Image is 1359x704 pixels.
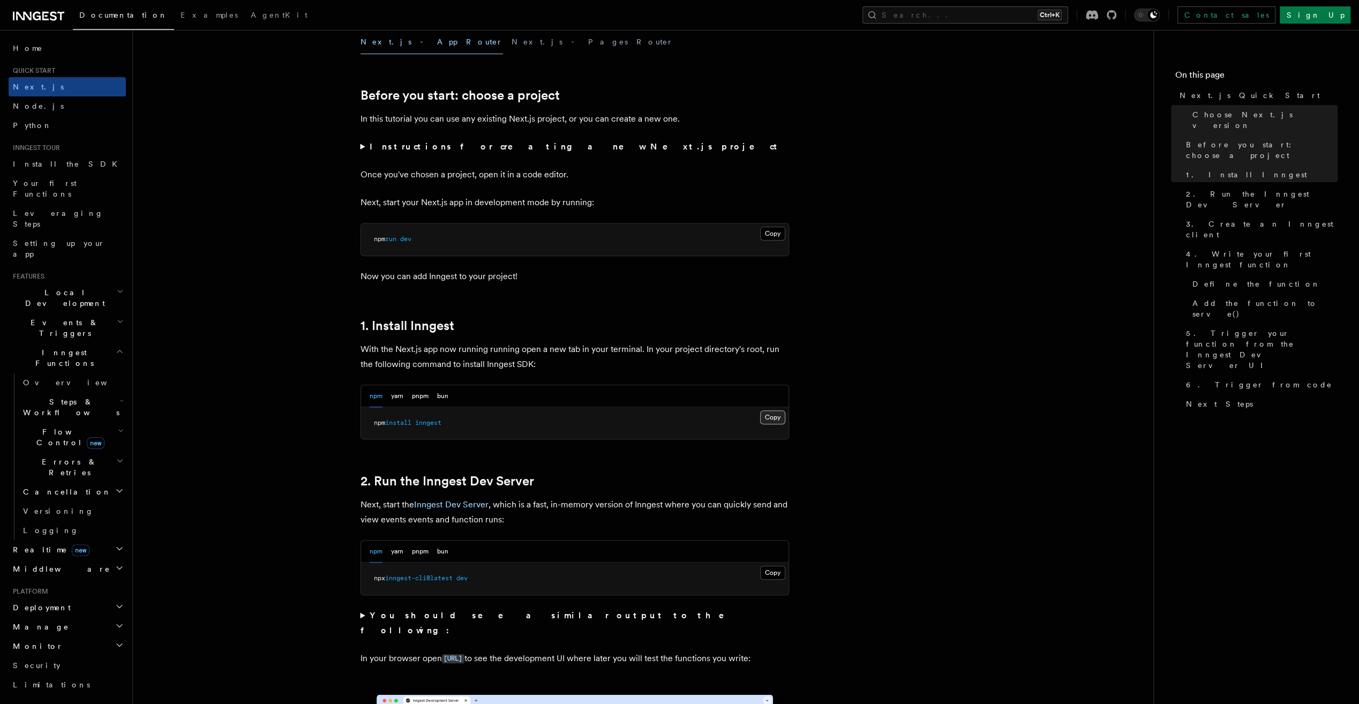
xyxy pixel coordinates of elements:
a: Choose Next.js version [1188,105,1338,135]
span: new [72,544,89,556]
span: 6. Trigger from code [1186,379,1332,390]
a: AgentKit [244,3,314,29]
button: Local Development [9,283,126,313]
button: Manage [9,617,126,636]
strong: You should see a similar output to the following: [361,610,739,635]
a: Contact sales [1177,6,1275,24]
p: Next, start the , which is a fast, in-memory version of Inngest where you can quickly send and vi... [361,497,789,527]
a: Next.js [9,77,126,96]
span: Limitations [13,680,90,689]
span: Steps & Workflows [19,396,119,418]
span: Python [13,121,52,130]
button: pnpm [412,385,429,407]
a: Security [9,656,126,675]
code: [URL] [442,654,464,663]
a: Overview [19,373,126,392]
a: Python [9,116,126,135]
a: [URL] [442,653,464,663]
kbd: Ctrl+K [1038,10,1062,20]
button: Copy [760,566,785,580]
button: Deployment [9,598,126,617]
span: Logging [23,526,79,535]
span: run [385,235,396,243]
span: Manage [9,621,69,632]
button: Toggle dark mode [1134,9,1160,21]
a: 3. Create an Inngest client [1182,214,1338,244]
span: 4. Write your first Inngest function [1186,249,1338,270]
span: Features [9,272,44,281]
a: Versioning [19,501,126,521]
span: Home [13,43,43,54]
button: Flow Controlnew [19,422,126,452]
summary: Instructions for creating a new Next.js project [361,139,789,154]
span: npx [374,574,385,582]
button: Search...Ctrl+K [862,6,1068,24]
span: Errors & Retries [19,456,116,478]
span: Next.js [13,83,64,91]
span: Inngest Functions [9,347,116,369]
h4: On this page [1175,69,1338,86]
button: yarn [391,541,403,563]
span: npm [374,419,385,426]
span: dev [456,574,468,582]
button: npm [370,385,382,407]
span: Middleware [9,564,110,574]
a: Before you start: choose a project [1182,135,1338,165]
button: Middleware [9,559,126,579]
span: Your first Functions [13,179,77,198]
span: npm [374,235,385,243]
button: Steps & Workflows [19,392,126,422]
a: Add the function to serve() [1188,294,1338,324]
span: Local Development [9,287,117,309]
p: Next, start your Next.js app in development mode by running: [361,195,789,210]
span: 2. Run the Inngest Dev Server [1186,189,1338,210]
span: 3. Create an Inngest client [1186,219,1338,240]
p: Once you've chosen a project, open it in a code editor. [361,167,789,182]
button: Monitor [9,636,126,656]
span: Add the function to serve() [1192,298,1338,319]
button: Events & Triggers [9,313,126,343]
span: Realtime [9,544,89,555]
span: Node.js [13,102,64,110]
button: Next.js - Pages Router [512,30,673,54]
a: Install the SDK [9,154,126,174]
p: In this tutorial you can use any existing Next.js project, or you can create a new one. [361,111,789,126]
span: Setting up your app [13,239,105,258]
button: Realtimenew [9,540,126,559]
a: Setting up your app [9,234,126,264]
a: Home [9,39,126,58]
span: Next Steps [1186,399,1253,409]
a: 4. Write your first Inngest function [1182,244,1338,274]
a: Leveraging Steps [9,204,126,234]
a: Sign Up [1280,6,1350,24]
button: npm [370,541,382,563]
a: Before you start: choose a project [361,88,560,103]
a: Documentation [73,3,174,30]
a: 1. Install Inngest [1182,165,1338,184]
a: Define the function [1188,274,1338,294]
span: dev [400,235,411,243]
button: pnpm [412,541,429,563]
button: Next.js - App Router [361,30,503,54]
a: 2. Run the Inngest Dev Server [1182,184,1338,214]
p: With the Next.js app now running running open a new tab in your terminal. In your project directo... [361,342,789,372]
a: Inngest Dev Server [414,499,489,510]
span: Flow Control [19,426,118,448]
span: Define the function [1192,279,1320,289]
span: inngest [415,419,441,426]
strong: Instructions for creating a new Next.js project [369,141,781,152]
span: inngest-cli@latest [385,574,453,582]
summary: You should see a similar output to the following: [361,608,789,638]
button: Errors & Retries [19,452,126,482]
a: Your first Functions [9,174,126,204]
a: Examples [174,3,244,29]
a: 5. Trigger your function from the Inngest Dev Server UI [1182,324,1338,375]
button: yarn [391,385,403,407]
span: Monitor [9,641,63,651]
a: Limitations [9,675,126,694]
span: new [87,437,104,449]
span: 1. Install Inngest [1186,169,1307,180]
button: Cancellation [19,482,126,501]
a: 2. Run the Inngest Dev Server [361,474,534,489]
span: Choose Next.js version [1192,109,1338,131]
